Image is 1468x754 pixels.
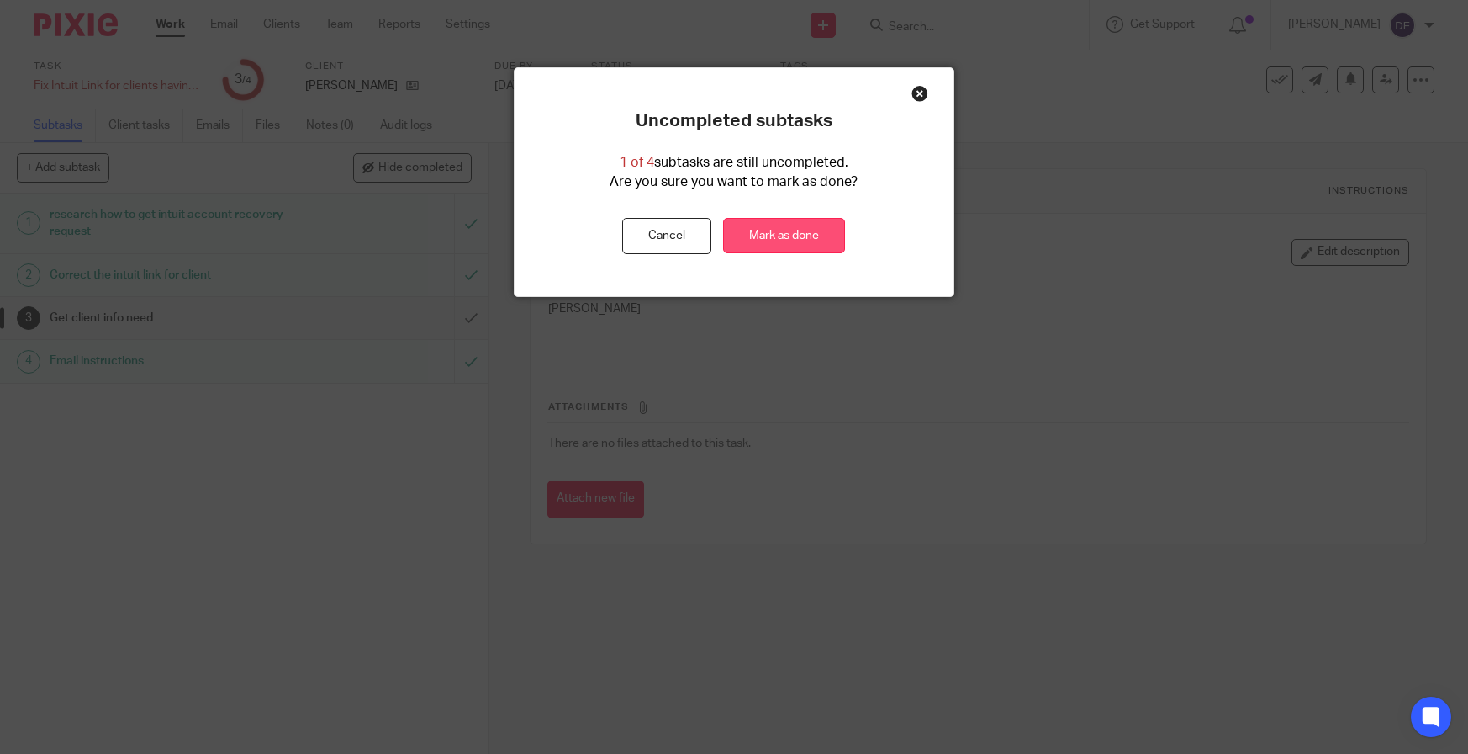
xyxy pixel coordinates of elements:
a: Mark as done [723,218,845,254]
p: Uncompleted subtasks [636,110,832,132]
p: subtasks are still uncompleted. [620,153,848,173]
span: 1 of 4 [620,156,654,169]
p: Are you sure you want to mark as done? [610,173,858,192]
button: Cancel [622,218,711,254]
div: Close this dialog window [911,85,928,102]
